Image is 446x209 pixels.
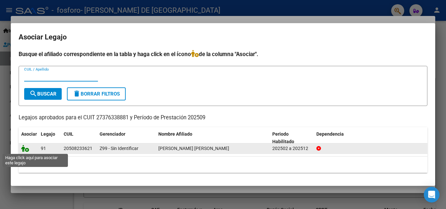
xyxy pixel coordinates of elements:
span: CUIL [64,131,73,137]
span: Asociar [21,131,37,137]
p: Legajos aprobados para el CUIT 27376338881 y Período de Prestación 202509 [19,114,427,122]
datatable-header-cell: Nombre Afiliado [156,127,270,149]
span: Nombre Afiliado [158,131,192,137]
span: Gerenciador [100,131,125,137]
span: Periodo Habilitado [272,131,294,144]
button: Buscar [24,88,62,100]
span: ROJAS TORRES OSCAR AMIR [158,146,229,151]
div: 1 registros [19,157,427,173]
span: Legajo [41,131,55,137]
datatable-header-cell: Gerenciador [97,127,156,149]
span: Buscar [29,91,56,97]
div: Open Intercom Messenger [424,187,439,202]
mat-icon: delete [73,90,81,97]
div: 202502 a 202512 [272,145,311,152]
datatable-header-cell: CUIL [61,127,97,149]
datatable-header-cell: Asociar [19,127,38,149]
h2: Asociar Legajo [19,31,427,43]
span: 91 [41,146,46,151]
datatable-header-cell: Dependencia [314,127,428,149]
div: 20508233621 [64,145,92,152]
span: Dependencia [316,131,344,137]
span: Borrar Filtros [73,91,120,97]
mat-icon: search [29,90,37,97]
datatable-header-cell: Legajo [38,127,61,149]
span: Z99 - Sin Identificar [100,146,138,151]
datatable-header-cell: Periodo Habilitado [270,127,314,149]
button: Borrar Filtros [67,87,126,100]
h4: Busque el afiliado correspondiente en la tabla y haga click en el ícono de la columna "Asociar". [19,50,427,58]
